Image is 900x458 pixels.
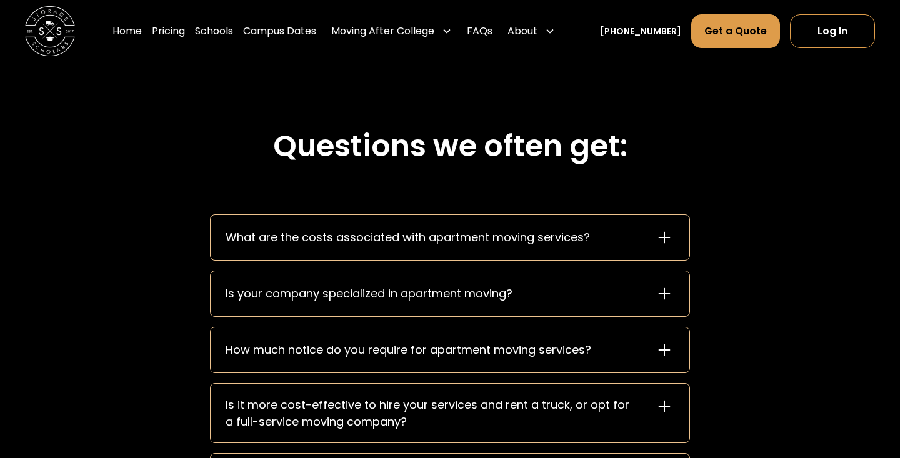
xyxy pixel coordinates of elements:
div: Is your company specialized in apartment moving? [226,285,512,302]
a: FAQs [467,14,492,49]
a: Home [112,14,142,49]
div: What are the costs associated with apartment moving services? [226,229,590,246]
a: Pricing [152,14,185,49]
h2: Questions we often get: [210,128,690,164]
div: How much notice do you require for apartment moving services? [226,341,591,358]
a: home [25,6,75,56]
div: Moving After College [326,14,457,49]
a: [PHONE_NUMBER] [600,25,681,38]
a: Schools [195,14,233,49]
div: About [502,14,560,49]
a: Campus Dates [243,14,316,49]
div: Moving After College [331,24,434,39]
a: Get a Quote [691,14,780,48]
img: Storage Scholars main logo [25,6,75,56]
div: About [507,24,537,39]
div: Is it more cost-effective to hire your services and rent a truck, or opt for a full-service movin... [226,396,639,430]
a: Log In [790,14,875,48]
